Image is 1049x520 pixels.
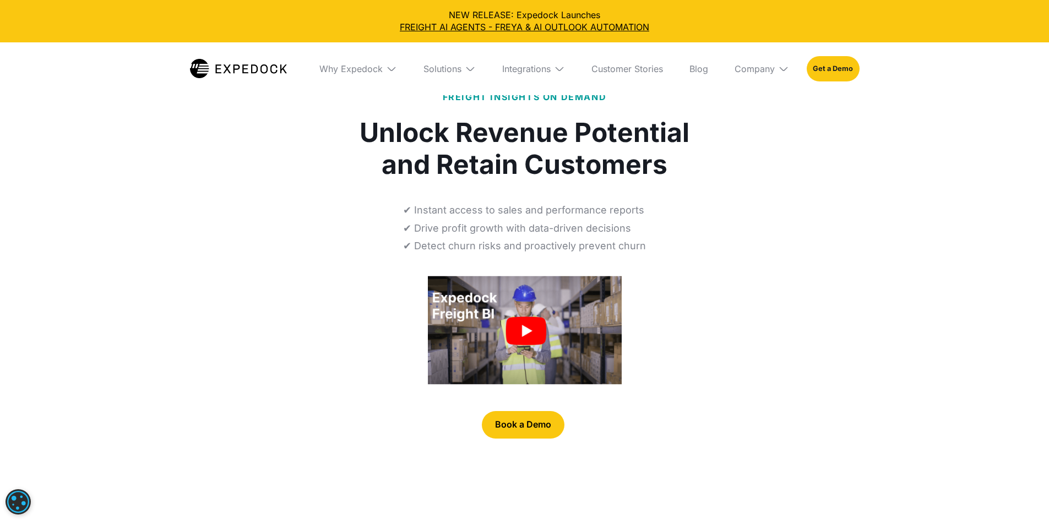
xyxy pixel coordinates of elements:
div: NEW RELEASE: Expedock Launches [9,9,1040,34]
a: FREIGHT AI AGENTS - FREYA & AI OUTLOOK AUTOMATION [9,21,1040,33]
a: Customer Stories [583,42,672,95]
p: ✔ Drive profit growth with data-driven decisions [403,221,631,236]
div: Company [735,63,775,74]
div: Solutions [423,63,461,74]
span: FREIGHT INSIGHTS ON DEMAND [443,91,607,102]
div: Why Expedock [311,42,406,95]
p: ✔ Detect churn risks and proactively prevent churn [403,238,646,254]
div: Solutions [415,42,485,95]
div: Integrations [502,63,551,74]
h1: Unlock Revenue Potential and Retain Customers [360,117,689,180]
a: Get a Demo [807,56,859,81]
div: Integrations [493,42,574,95]
a: Blog [681,42,717,95]
div: Why Expedock [319,63,383,74]
a: open lightbox [428,276,622,385]
a: Book a Demo [482,411,564,439]
iframe: Chat Widget [866,401,1049,520]
div: Company [726,42,798,95]
p: ✔ Instant access to sales and performance reports [403,202,644,218]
